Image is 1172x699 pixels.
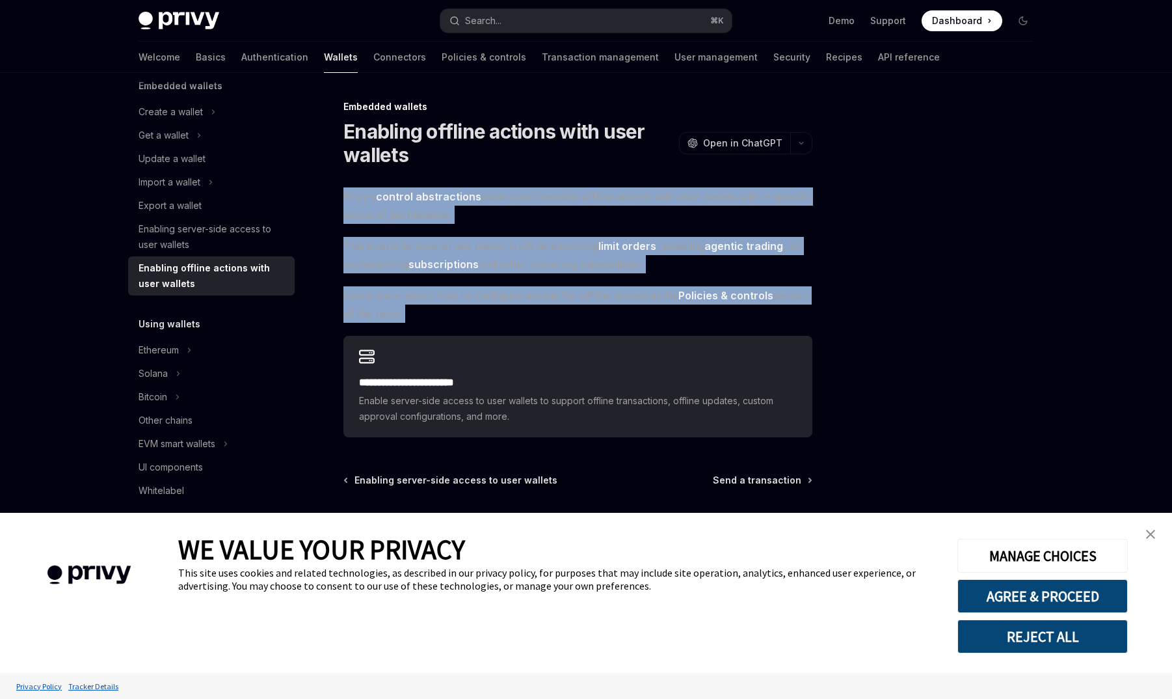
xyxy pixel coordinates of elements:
a: API reference [878,42,940,73]
a: Whitelabel [128,479,295,502]
div: Get a wallet [139,128,189,143]
strong: agentic trading [704,240,783,253]
a: Security [773,42,810,73]
a: Transaction management [542,42,659,73]
button: MANAGE CHOICES [957,539,1128,573]
div: UI components [139,459,203,475]
div: Bitcoin [139,389,167,405]
div: Import a wallet [139,174,200,190]
img: close banner [1146,530,1155,539]
a: **** **** **** **** ****Enable server-side access to user wallets to support offline transactions... [343,336,812,437]
span: ⌘ K [710,16,724,26]
a: Privacy Policy [13,675,65,698]
a: Other chains [128,409,295,432]
a: Enabling offline actions with user wallets [128,256,295,295]
a: Enabling server-side access to user wallets [128,217,295,256]
a: Tracker Details [65,675,122,698]
a: Export a wallet [128,194,295,217]
a: Wallets [324,42,358,73]
strong: subscriptions [408,258,479,271]
a: Support [870,14,906,27]
span: WE VALUE YOUR PRIVACY [178,532,465,566]
button: Search...⌘K [440,9,732,33]
a: UI components [128,456,295,479]
a: Authentication [241,42,308,73]
a: control abstractions [376,190,481,204]
button: AGREE & PROCEED [957,579,1128,613]
a: Send a transaction [713,474,811,487]
a: User management [674,42,758,73]
a: Recipes [826,42,862,73]
span: Dashboard [932,14,982,27]
a: Welcome [139,42,180,73]
div: Embedded wallets [343,100,812,113]
div: Solana [139,366,168,381]
div: Whitelabel [139,483,184,499]
button: REJECT ALL [957,620,1128,653]
button: Open in ChatGPT [679,132,790,154]
a: Enabling server-side access to user wallets [345,474,557,487]
img: dark logo [139,12,219,30]
strong: limit orders [598,240,656,253]
div: Export a wallet [139,198,202,213]
span: Enabling server-side access to user wallets [354,474,557,487]
a: Demo [829,14,855,27]
div: Enabling offline actions with user wallets [139,260,287,292]
div: Other chains [139,413,193,428]
div: Update a wallet [139,151,206,167]
span: Privy’s allow you to enable offline actions with user wallets with a specific scope of permissions. [343,187,812,224]
span: Open in ChatGPT [703,137,782,150]
a: Basics [196,42,226,73]
div: Enabling server-side access to user wallets [139,221,287,253]
div: EVM smart wallets [139,436,215,452]
div: Ethereum [139,342,179,358]
div: Create a wallet [139,104,203,120]
span: Send a transaction [713,474,801,487]
img: company logo [20,547,159,603]
span: Enable server-side access to user wallets to support offline transactions, offline updates, custo... [359,393,797,424]
h5: Using wallets [139,316,200,332]
a: Update a wallet [128,147,295,171]
a: Connectors [373,42,426,73]
a: Policies & controls [442,42,526,73]
a: close banner [1138,521,1164,547]
span: This supports several use cases, such as executing , enabling , or implementing and other recurri... [343,237,812,273]
a: Dashboard [922,10,1002,31]
button: Toggle dark mode [1013,10,1033,31]
span: Learn more about how to configure wallets for offline access in the section of the docs. [343,286,812,323]
div: Search... [465,13,501,29]
strong: Policies & controls [678,289,773,302]
div: This site uses cookies and related technologies, as described in our privacy policy, for purposes... [178,566,938,592]
h1: Enabling offline actions with user wallets [343,120,674,167]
